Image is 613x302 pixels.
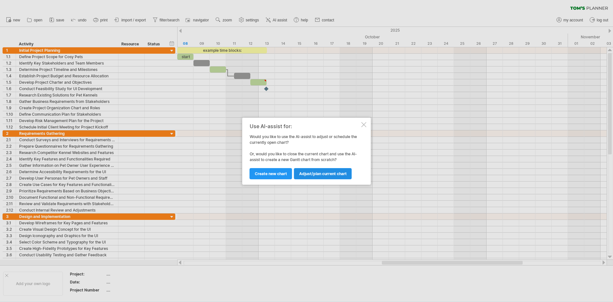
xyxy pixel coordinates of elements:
[255,171,287,176] span: Create new chart
[250,168,292,179] a: Create new chart
[250,123,360,129] div: Use AI-assist for:
[250,123,360,179] div: Would you like to use the AI-assist to adjust or schedule the currently open chart? Or, would you...
[299,171,347,176] span: Adjust/plan current chart
[294,168,352,179] a: Adjust/plan current chart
